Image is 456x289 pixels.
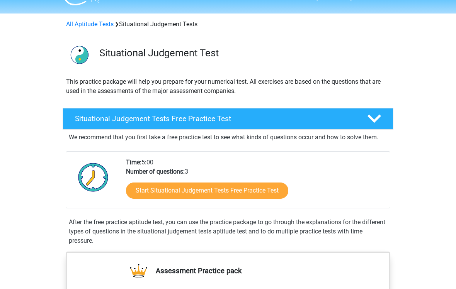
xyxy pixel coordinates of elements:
h4: Situational Judgement Tests Free Practice Test [75,115,355,123]
a: Situational Judgement Tests Free Practice Test [60,108,396,130]
b: Time: [126,159,141,166]
a: Start Situational Judgement Tests Free Practice Test [126,183,288,199]
div: After the free practice aptitude test, you can use the practice package to go through the explana... [66,218,390,246]
div: 5:00 3 [120,158,390,208]
img: Clock [74,158,113,197]
p: We recommend that you first take a free practice test to see what kinds of questions occur and ho... [69,133,387,142]
img: situational judgement tests [63,39,96,71]
h3: Situational Judgement Test [99,47,387,59]
a: All Aptitude Tests [66,21,114,28]
b: Number of questions: [126,168,185,176]
p: This practice package will help you prepare for your numerical test. All exercises are based on t... [66,78,390,96]
div: Situational Judgement Tests [63,20,393,29]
